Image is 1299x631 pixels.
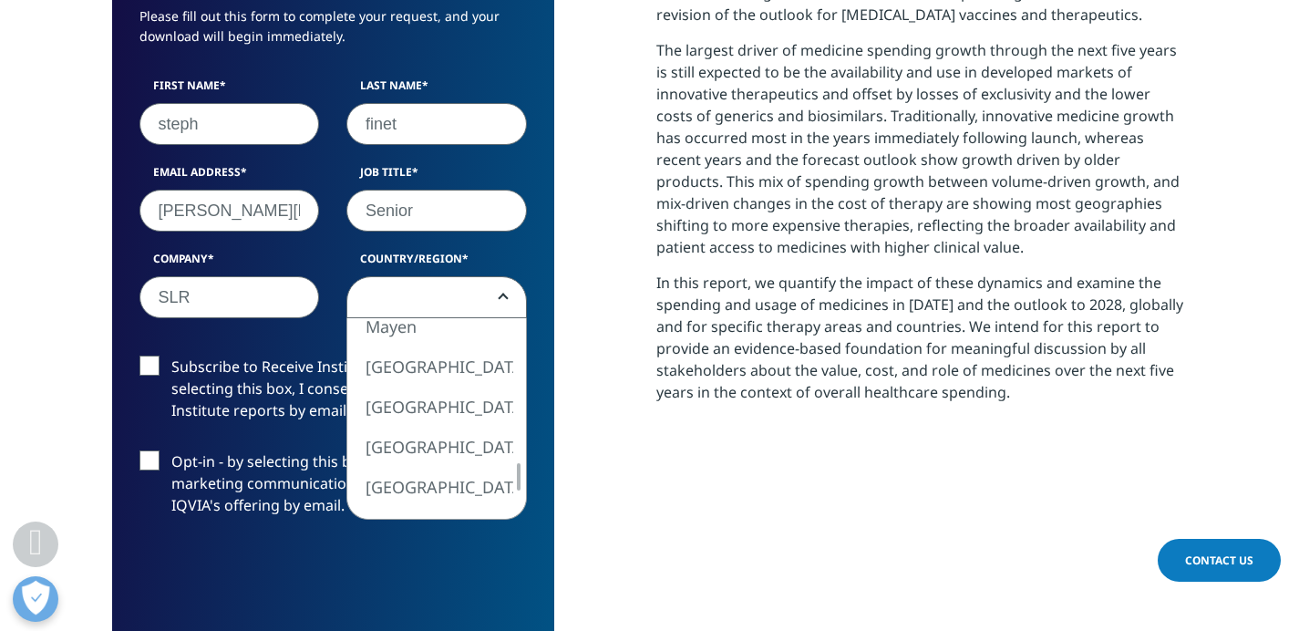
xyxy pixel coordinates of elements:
[139,164,320,190] label: Email Address
[347,347,513,387] li: [GEOGRAPHIC_DATA]
[139,78,320,103] label: First Name
[1185,553,1253,568] span: Contact Us
[139,545,417,616] iframe: reCAPTCHA
[139,251,320,276] label: Company
[347,467,513,507] li: [GEOGRAPHIC_DATA]
[139,6,527,60] p: Please fill out this form to complete your request, and your download will begin immediately.
[346,251,527,276] label: Country/Region
[346,78,527,103] label: Last Name
[13,576,58,622] button: Open Preferences
[347,507,513,547] li: [GEOGRAPHIC_DATA]
[656,272,1188,417] p: In this report, we quantify the impact of these dynamics and examine the spending and usage of me...
[656,39,1188,272] p: The largest driver of medicine spending growth through the next five years is still expected to b...
[139,356,527,431] label: Subscribe to Receive Institute Reports - by selecting this box, I consent to receiving IQVIA Inst...
[346,164,527,190] label: Job Title
[1158,539,1281,582] a: Contact Us
[347,427,513,467] li: [GEOGRAPHIC_DATA]
[139,450,527,526] label: Opt-in - by selecting this box, I consent to receiving marketing communications and information a...
[347,387,513,427] li: [GEOGRAPHIC_DATA]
